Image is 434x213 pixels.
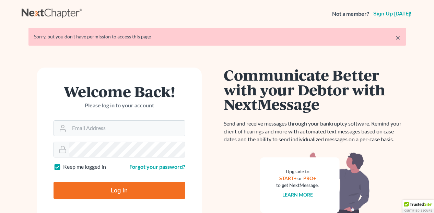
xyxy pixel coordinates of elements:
[396,33,400,42] a: ×
[372,11,413,16] a: Sign up [DATE]!
[277,182,319,189] div: to get NextMessage.
[277,168,319,175] div: Upgrade to
[282,192,313,198] a: Learn more
[402,200,434,213] div: TrustedSite Certified
[63,163,106,171] label: Keep me logged in
[34,33,400,40] div: Sorry, but you don't have permission to access this page
[54,182,185,199] input: Log In
[224,68,406,111] h1: Communicate Better with your Debtor with NextMessage
[69,121,185,136] input: Email Address
[332,10,369,18] strong: Not a member?
[129,163,185,170] a: Forgot your password?
[54,84,185,99] h1: Welcome Back!
[303,175,316,181] a: PRO+
[279,175,296,181] a: START+
[54,102,185,109] p: Please log in to your account
[224,120,406,143] p: Send and receive messages through your bankruptcy software. Remind your client of hearings and mo...
[297,175,302,181] span: or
